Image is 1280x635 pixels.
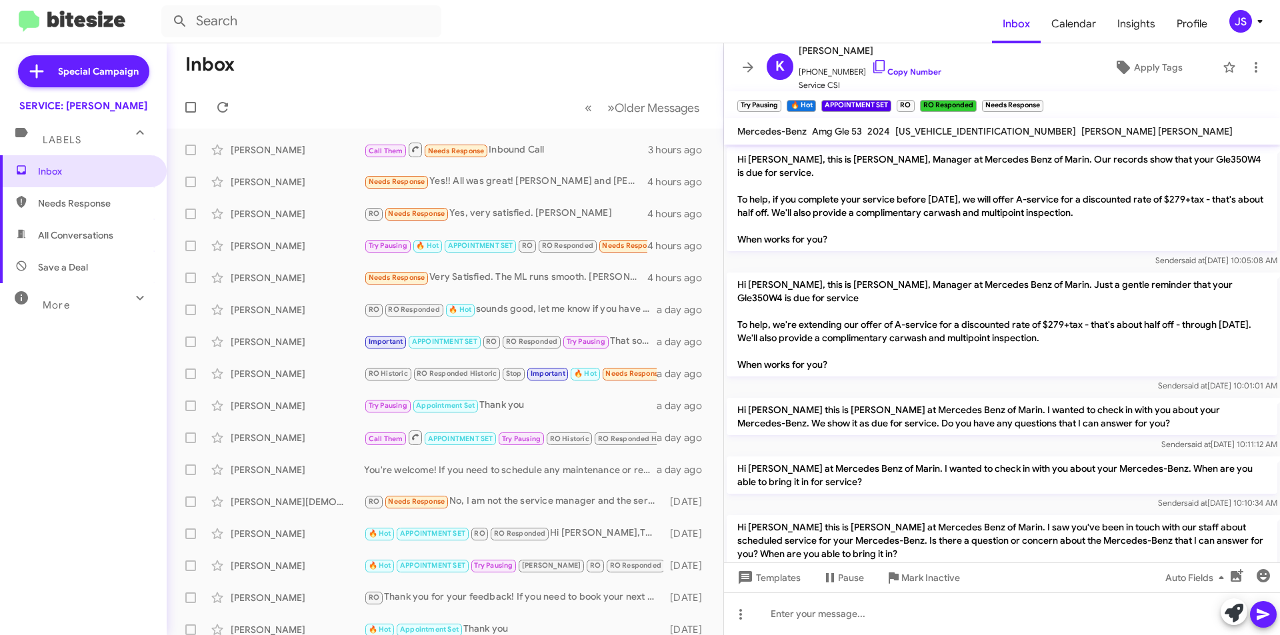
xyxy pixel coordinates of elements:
span: Try Pausing [567,337,605,346]
span: Apply Tags [1134,55,1183,79]
div: Yes!! All was great! [PERSON_NAME] and [PERSON_NAME] were really helpful too [364,174,647,189]
span: Sender [DATE] 10:11:12 AM [1161,439,1277,449]
span: RO [590,561,601,570]
span: Amg Gle 53 [812,125,862,137]
div: [DATE] [663,527,713,540]
span: Mark Inactive [901,566,960,590]
nav: Page navigation example [577,94,707,121]
div: Absolutely, when works best for you to come drop it off? We have time slots [DATE] and [DATE]. [364,429,657,446]
div: [PERSON_NAME] [231,303,364,317]
span: Sender [DATE] 10:05:08 AM [1155,255,1277,265]
div: [PERSON_NAME] [231,335,364,348]
small: RO Responded [920,100,977,112]
span: RO Responded [494,529,545,538]
p: Hi [PERSON_NAME], this is [PERSON_NAME], Manager at Mercedes Benz of Marin. Just a gentle reminde... [727,273,1277,376]
div: Yes, very satisfied. [PERSON_NAME] [364,206,647,221]
div: You're welcome! If you need to schedule any maintenance or repairs for your vehicle, just let me ... [364,463,657,476]
span: Auto Fields [1165,566,1229,590]
span: RO [522,241,533,250]
span: Labels [43,134,81,146]
div: SERVICE: [PERSON_NAME] [19,99,147,113]
span: Sender [DATE] 10:01:01 AM [1158,380,1277,390]
div: Very Satisfied. The ML runs smooth. [PERSON_NAME] provided excellent service. Everything was done... [364,270,647,285]
small: Try Pausing [737,100,781,112]
span: « [585,99,592,116]
span: said at [1181,255,1205,265]
span: Sender [DATE] 10:10:34 AM [1158,498,1277,508]
div: [DATE] [663,591,713,604]
small: APPOINTMENT SET [821,100,891,112]
div: Hi [PERSON_NAME],The offer that was sent to you back in May is no longer available, but we’re cur... [364,526,663,541]
button: Next [599,94,707,121]
span: Appointment Set [416,401,475,410]
div: sounds good, let me know if you have any other questions. [364,302,657,317]
span: Profile [1166,5,1218,43]
div: 3 hours ago [648,143,713,157]
div: a day ago [657,335,713,348]
span: Needs Response [388,209,445,218]
span: Try Pausing [369,241,407,250]
div: Thank you for your feedback! If you need to book your next service or have any questions, just le... [364,590,663,605]
button: Previous [577,94,600,121]
button: JS [1218,10,1265,33]
span: » [607,99,615,116]
span: Inbox [992,5,1041,43]
div: [DATE] [663,495,713,508]
span: 🔥 Hot [416,241,439,250]
span: Special Campaign [58,65,139,78]
a: Calendar [1041,5,1107,43]
span: Mercedes-Benz [737,125,807,137]
span: Needs Response [605,369,662,378]
span: 2024 [867,125,890,137]
span: [PHONE_NUMBER] [799,59,941,79]
input: Search [161,5,441,37]
span: APPOINTMENT SET [400,529,465,538]
p: Hi [PERSON_NAME] this is [PERSON_NAME] at Mercedes Benz of Marin. I wanted to check in with you a... [727,398,1277,435]
a: Copy Number [871,67,941,77]
div: [PERSON_NAME] [231,207,364,221]
span: RO Historic [550,434,589,443]
span: RO Responded [506,337,557,346]
span: Pause [838,566,864,590]
small: Needs Response [982,100,1043,112]
div: a day ago [657,367,713,380]
span: Call Them [369,147,403,155]
span: APPOINTMENT SET [448,241,513,250]
div: That sounds good! Just let us know when you're available, and we'll arrange the pickup for your v... [364,334,657,349]
span: RO Responded Historic [417,369,497,378]
div: Thank you [364,398,657,413]
span: Older Messages [615,101,699,115]
span: Templates [735,566,801,590]
span: APPOINTMENT SET [400,561,465,570]
p: Hi [PERSON_NAME] at Mercedes Benz of Marin. I wanted to check in with you about your Mercedes-Ben... [727,456,1277,494]
span: Appointment Set [400,625,459,634]
div: a day ago [657,431,713,444]
span: [PERSON_NAME] [PERSON_NAME] [1081,125,1233,137]
span: Save a Deal [38,261,88,274]
a: Insights [1107,5,1166,43]
div: [DATE] [663,559,713,572]
span: 🔥 Hot [369,625,391,634]
span: RO [369,305,379,314]
div: You're welcome! Feel free to reach out anytime you need assistance. Have a great day! [364,558,663,573]
span: said at [1187,439,1211,449]
div: Inbound Call [364,141,648,158]
div: a day ago [657,303,713,317]
span: RO [369,209,379,218]
div: No, I am not the service manager and the service guy named [PERSON_NAME] were so inconsiderate an... [364,494,663,509]
p: Hi [PERSON_NAME] this is [PERSON_NAME] at Mercedes Benz of Marin. I saw you've been in touch with... [727,515,1277,566]
div: [PERSON_NAME] [231,239,364,253]
div: [PERSON_NAME] [231,559,364,572]
p: Hi [PERSON_NAME], this is [PERSON_NAME], Manager at Mercedes Benz of Marin. Our records show that... [727,147,1277,251]
div: 4 hours ago [647,271,713,285]
span: Needs Response [369,273,425,282]
h1: Inbox [185,54,235,75]
span: said at [1184,498,1207,508]
div: [PERSON_NAME] [231,175,364,189]
span: 🔥 Hot [369,529,391,538]
span: 🔥 Hot [369,561,391,570]
a: Special Campaign [18,55,149,87]
div: 4 hours ago [647,175,713,189]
